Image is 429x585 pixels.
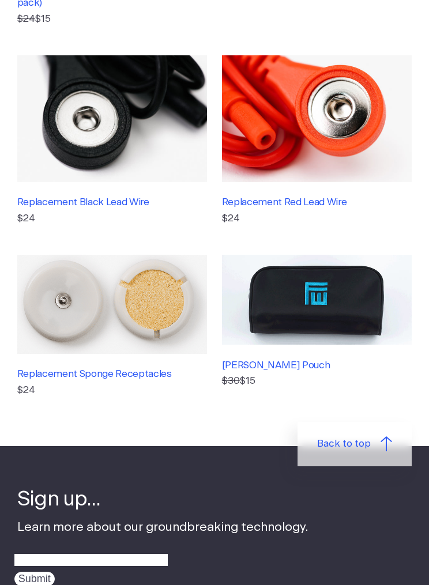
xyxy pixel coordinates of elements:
[222,197,400,208] h3: Replacement Red Lead Wire
[317,436,371,451] span: Back to top
[17,383,208,398] p: $24
[17,55,208,225] a: Replacement Black Lead Wire$24
[17,211,208,226] p: $24
[222,55,412,225] a: Replacement Red Lead Wire$24
[17,197,195,208] h3: Replacement Black Lead Wire
[222,255,412,397] a: [PERSON_NAME] Pouch $30$15
[17,368,195,380] h3: Replacement Sponge Receptacles
[17,12,208,27] p: $15
[222,211,412,226] p: $24
[222,360,400,371] h3: [PERSON_NAME] Pouch
[298,422,412,466] a: Back to top
[17,485,412,513] h4: Sign up...
[222,376,240,386] s: $30
[222,373,412,388] p: $15
[17,55,208,182] img: Replacement Black Lead Wire
[17,255,208,397] a: Replacement Sponge Receptacles$24
[17,14,35,24] s: $24
[222,55,412,182] img: Replacement Red Lead Wire
[222,255,412,345] img: Fisher Wallace Pouch
[17,255,208,354] img: Replacement Sponge Receptacles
